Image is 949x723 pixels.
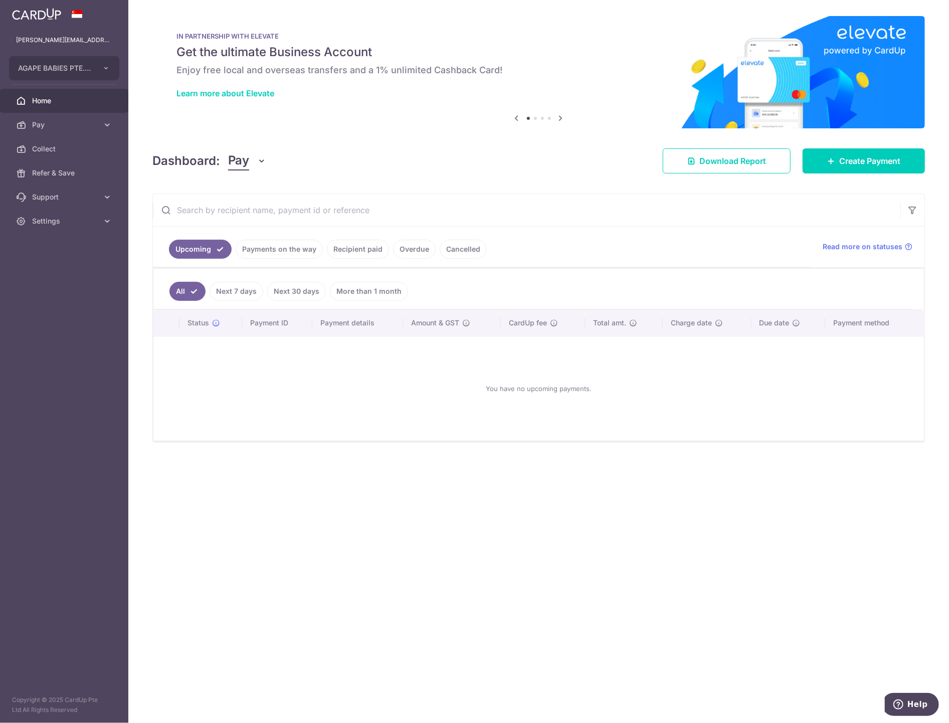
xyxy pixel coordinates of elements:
a: Download Report [663,148,791,173]
iframe: Opens a widget where you can find more information [885,693,939,718]
h5: Get the ultimate Business Account [176,44,901,60]
a: Cancelled [440,240,487,259]
span: Total amt. [593,318,626,328]
span: Download Report [699,155,766,167]
p: IN PARTNERSHIP WITH ELEVATE [176,32,901,40]
span: Status [187,318,209,328]
img: Renovation banner [152,16,925,128]
a: Payments on the way [236,240,323,259]
span: Support [32,192,98,202]
span: CardUp fee [509,318,547,328]
span: Due date [760,318,790,328]
a: Recipient paid [327,240,389,259]
a: Read more on statuses [823,242,912,252]
span: Pay [32,120,98,130]
span: Amount & GST [411,318,459,328]
span: AGAPE BABIES PTE. LTD. [18,63,92,73]
a: Create Payment [803,148,925,173]
span: Charge date [671,318,712,328]
th: Payment details [312,310,403,336]
a: Next 7 days [210,282,263,301]
a: Overdue [393,240,436,259]
button: AGAPE BABIES PTE. LTD. [9,56,119,80]
div: You have no upcoming payments. [165,344,912,433]
span: Pay [228,151,249,170]
a: All [169,282,206,301]
span: Home [32,96,98,106]
h6: Enjoy free local and overseas transfers and a 1% unlimited Cashback Card! [176,64,901,76]
span: Refer & Save [32,168,98,178]
span: Create Payment [839,155,900,167]
a: Learn more about Elevate [176,88,274,98]
a: More than 1 month [330,282,408,301]
span: Collect [32,144,98,154]
input: Search by recipient name, payment id or reference [153,194,900,226]
button: Pay [228,151,267,170]
th: Payment ID [242,310,312,336]
img: CardUp [12,8,61,20]
h4: Dashboard: [152,152,220,170]
span: Read more on statuses [823,242,902,252]
p: [PERSON_NAME][EMAIL_ADDRESS][DOMAIN_NAME] [16,35,112,45]
a: Upcoming [169,240,232,259]
th: Payment method [825,310,924,336]
a: Next 30 days [267,282,326,301]
span: Settings [32,216,98,226]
